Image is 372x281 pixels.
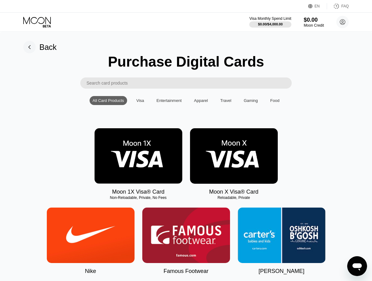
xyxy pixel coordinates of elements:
[258,22,283,26] div: $0.00 / $4,000.00
[194,98,208,103] div: Apparel
[90,96,127,105] div: All Card Products
[163,268,208,274] div: Famous Footwear
[308,3,327,9] div: EN
[136,98,144,103] div: Visa
[39,43,57,52] div: Back
[304,17,324,23] div: $0.00
[191,96,211,105] div: Apparel
[190,195,278,200] div: Reloadable, Private
[249,16,291,28] div: Visa Monthly Spend Limit$0.00/$4,000.00
[244,98,258,103] div: Gaming
[153,96,185,105] div: Entertainment
[23,41,57,53] div: Back
[241,96,261,105] div: Gaming
[315,4,320,8] div: EN
[304,17,324,28] div: $0.00Moon Credit
[249,16,291,21] div: Visa Monthly Spend Limit
[347,256,367,276] iframe: Button to launch messaging window
[259,268,304,274] div: [PERSON_NAME]
[86,77,292,89] input: Search card products
[85,268,96,274] div: Nike
[220,98,232,103] div: Travel
[341,4,349,8] div: FAQ
[327,3,349,9] div: FAQ
[108,53,264,70] div: Purchase Digital Cards
[304,23,324,28] div: Moon Credit
[267,96,283,105] div: Food
[270,98,280,103] div: Food
[112,189,164,195] div: Moon 1X Visa® Card
[95,195,182,200] div: Non-Reloadable, Private, No Fees
[217,96,235,105] div: Travel
[157,98,182,103] div: Entertainment
[209,189,258,195] div: Moon X Visa® Card
[93,98,124,103] div: All Card Products
[133,96,147,105] div: Visa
